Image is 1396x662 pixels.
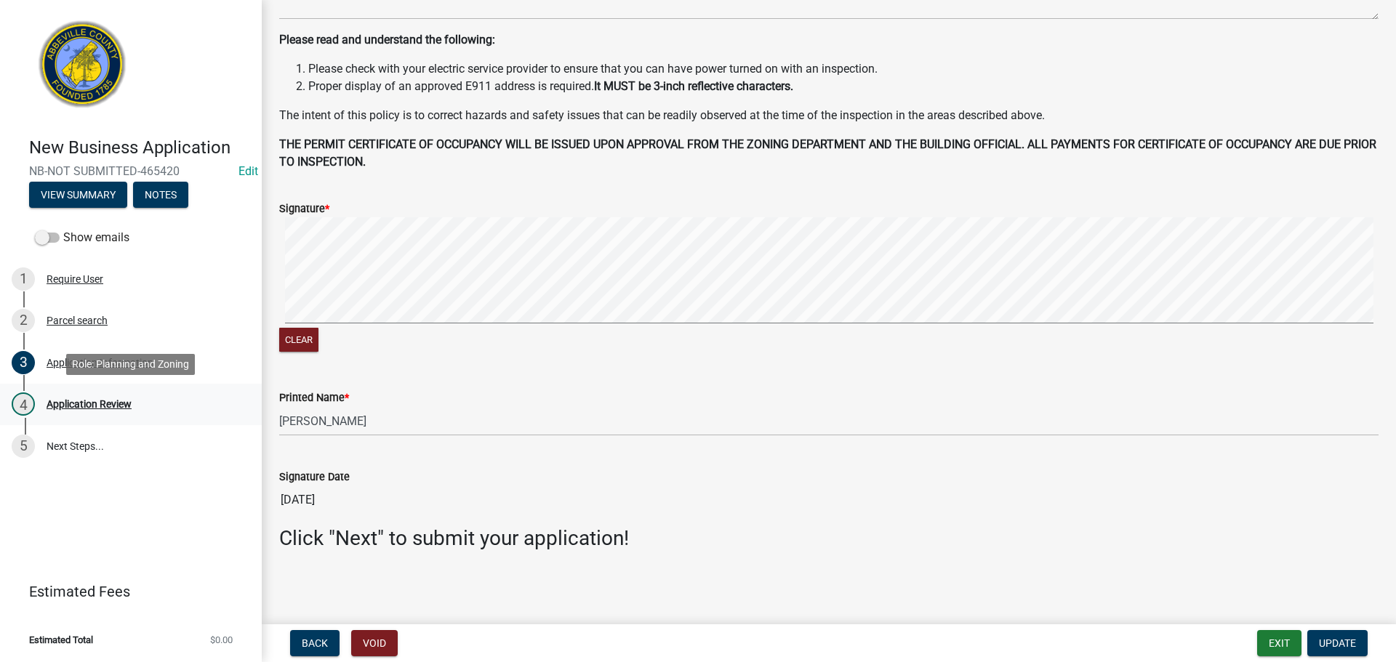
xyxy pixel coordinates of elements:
[29,182,127,208] button: View Summary
[279,328,318,352] button: Clear
[302,637,328,649] span: Back
[133,190,188,201] wm-modal-confirm: Notes
[47,358,153,368] div: Application Information
[29,164,233,178] span: NB-NOT SUBMITTED-465420
[12,435,35,458] div: 5
[279,107,1379,124] p: The intent of this policy is to correct hazards and safety issues that can be readily observed at...
[66,354,195,375] div: Role: Planning and Zoning
[279,137,1376,169] strong: THE PERMIT CERTIFICATE OF OCCUPANCY WILL BE ISSUED UPON APPROVAL FROM THE ZONING DEPARTMENT AND T...
[1319,637,1356,649] span: Update
[1257,630,1301,656] button: Exit
[279,393,349,403] label: Printed Name
[210,635,233,645] span: $0.00
[47,274,103,284] div: Require User
[12,309,35,332] div: 2
[290,630,340,656] button: Back
[238,164,258,178] a: Edit
[308,78,1379,95] li: Proper display of an approved E911 address is required.
[279,526,1379,551] h3: Click "Next" to submit your application!
[29,190,127,201] wm-modal-confirm: Summary
[351,630,398,656] button: Void
[29,15,136,122] img: Abbeville County, South Carolina
[594,79,793,93] strong: It MUST be 3-inch reflective characters.
[29,635,93,645] span: Estimated Total
[1307,630,1368,656] button: Update
[47,315,108,326] div: Parcel search
[29,137,250,158] h4: New Business Application
[47,399,132,409] div: Application Review
[35,229,129,246] label: Show emails
[133,182,188,208] button: Notes
[279,33,495,47] strong: Please read and understand the following:
[279,472,350,483] label: Signature Date
[238,164,258,178] wm-modal-confirm: Edit Application Number
[12,392,35,416] div: 4
[12,577,238,606] a: Estimated Fees
[12,351,35,374] div: 3
[308,60,1379,78] li: Please check with your electric service provider to ensure that you can have power turned on with...
[12,267,35,291] div: 1
[279,204,329,214] label: Signature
